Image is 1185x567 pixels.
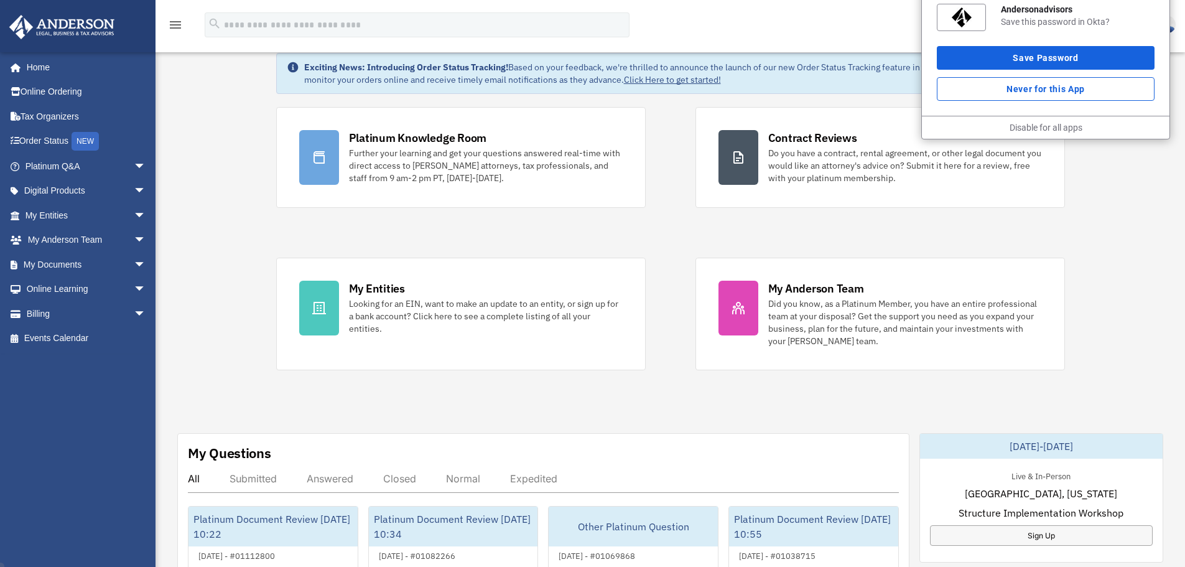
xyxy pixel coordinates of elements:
[920,434,1163,459] div: [DATE]-[DATE]
[9,55,159,80] a: Home
[9,228,165,253] a: My Anderson Teamarrow_drop_down
[937,77,1155,101] button: Never for this App
[188,472,200,485] div: All
[276,258,646,370] a: My Entities Looking for an EIN, want to make an update to an entity, or sign up for a bank accoun...
[134,301,159,327] span: arrow_drop_down
[168,17,183,32] i: menu
[768,130,857,146] div: Contract Reviews
[307,472,353,485] div: Answered
[208,17,221,30] i: search
[134,228,159,253] span: arrow_drop_down
[134,252,159,278] span: arrow_drop_down
[937,46,1155,70] button: Save Password
[695,258,1065,370] a: My Anderson Team Did you know, as a Platinum Member, you have an entire professional team at your...
[188,507,358,546] div: Platinum Document Review [DATE] 10:22
[1001,16,1155,27] div: Save this password in Okta?
[9,129,165,154] a: Order StatusNEW
[768,298,1042,347] div: Did you know, as a Platinum Member, you have an entire professional team at your disposal? Get th...
[72,132,99,151] div: NEW
[729,548,825,561] div: [DATE] - #01038715
[134,179,159,204] span: arrow_drop_down
[9,277,165,302] a: Online Learningarrow_drop_down
[624,74,721,85] a: Click Here to get started!
[1010,123,1082,133] a: Disable for all apps
[188,444,271,462] div: My Questions
[549,548,645,561] div: [DATE] - #01069868
[9,104,165,129] a: Tax Organizers
[9,179,165,204] a: Digital Productsarrow_drop_down
[729,507,898,546] div: Platinum Document Review [DATE] 10:55
[188,548,285,561] div: [DATE] - #01112800
[768,281,864,296] div: My Anderson Team
[369,548,465,561] div: [DATE] - #01082266
[930,525,1153,546] a: Sign Up
[768,147,1042,184] div: Do you have a contract, rental agreement, or other legal document you would like an attorney's ad...
[9,154,165,179] a: Platinum Q&Aarrow_drop_down
[510,472,557,485] div: Expedited
[369,507,538,546] div: Platinum Document Review [DATE] 10:34
[9,301,165,326] a: Billingarrow_drop_down
[959,505,1123,520] span: Structure Implementation Workshop
[304,61,1054,86] div: Based on your feedback, we're thrilled to announce the launch of our new Order Status Tracking fe...
[549,507,718,546] div: Other Platinum Question
[168,22,183,32] a: menu
[9,326,165,351] a: Events Calendar
[9,252,165,277] a: My Documentsarrow_drop_down
[349,130,487,146] div: Platinum Knowledge Room
[383,472,416,485] div: Closed
[349,298,623,335] div: Looking for an EIN, want to make an update to an entity, or sign up for a bank account? Click her...
[349,281,405,296] div: My Entities
[695,107,1065,208] a: Contract Reviews Do you have a contract, rental agreement, or other legal document you would like...
[9,80,165,105] a: Online Ordering
[304,62,508,73] strong: Exciting News: Introducing Order Status Tracking!
[9,203,165,228] a: My Entitiesarrow_drop_down
[1001,4,1155,15] div: Andersonadvisors
[276,107,646,208] a: Platinum Knowledge Room Further your learning and get your questions answered real-time with dire...
[134,203,159,228] span: arrow_drop_down
[1001,469,1080,482] div: Live & In-Person
[349,147,623,184] div: Further your learning and get your questions answered real-time with direct access to [PERSON_NAM...
[446,472,480,485] div: Normal
[134,154,159,179] span: arrow_drop_down
[134,277,159,302] span: arrow_drop_down
[230,472,277,485] div: Submitted
[6,15,118,39] img: Anderson Advisors Platinum Portal
[965,486,1117,501] span: [GEOGRAPHIC_DATA], [US_STATE]
[952,7,972,27] img: nr4NPwAAAAZJREFUAwAwEkJbZx1BKgAAAABJRU5ErkJggg==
